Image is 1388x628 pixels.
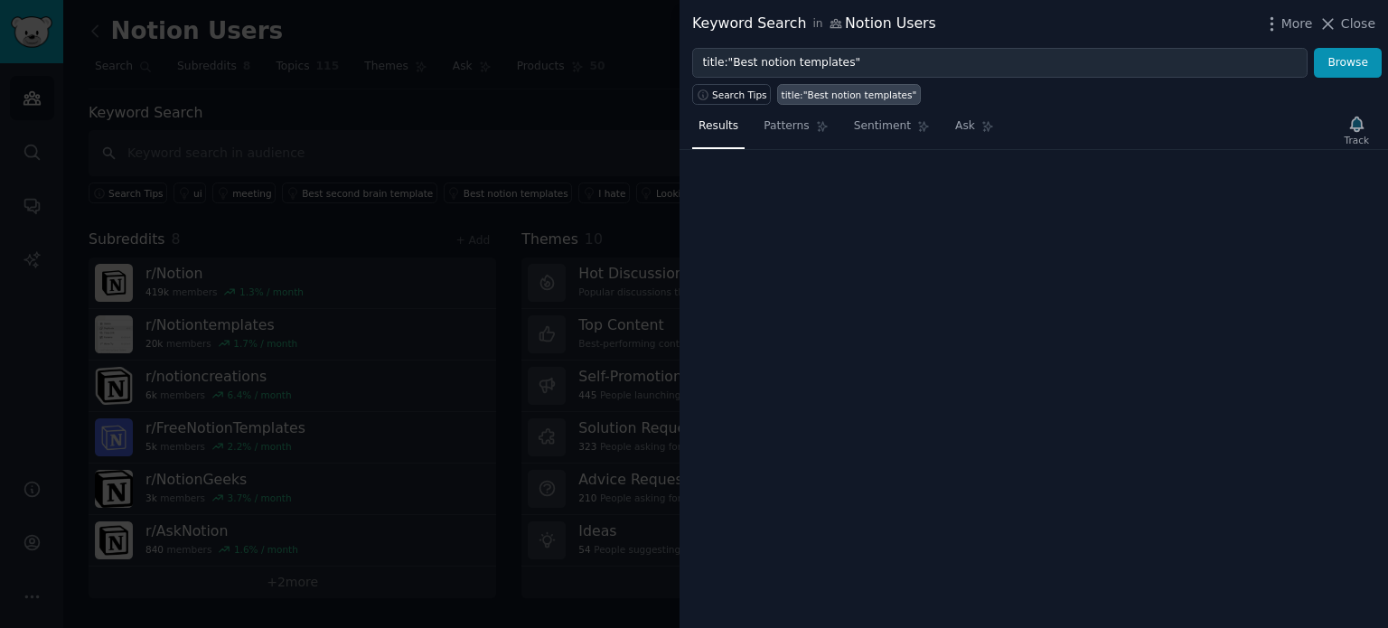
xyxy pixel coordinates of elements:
button: More [1262,14,1313,33]
span: Results [699,118,738,135]
a: Ask [949,112,1000,149]
input: Try a keyword related to your business [692,48,1308,79]
a: Results [692,112,745,149]
span: Search Tips [712,89,767,101]
span: More [1281,14,1313,33]
span: Close [1341,14,1375,33]
div: title:"Best notion templates" [782,89,917,101]
button: Search Tips [692,84,771,105]
span: Ask [955,118,975,135]
span: Patterns [764,118,809,135]
span: Sentiment [854,118,911,135]
div: Keyword Search Notion Users [692,13,936,35]
button: Close [1318,14,1375,33]
button: Browse [1314,48,1382,79]
a: Patterns [757,112,834,149]
a: title:"Best notion templates" [777,84,921,105]
span: in [812,16,822,33]
a: Sentiment [848,112,936,149]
